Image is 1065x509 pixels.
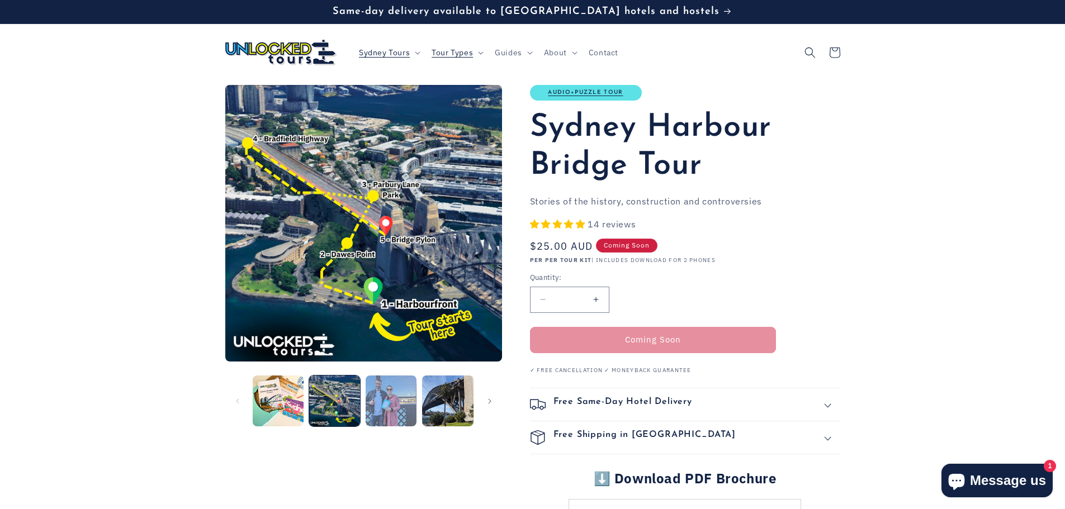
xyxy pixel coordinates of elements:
button: Load image 3 in gallery view [366,375,416,426]
media-gallery: Gallery Viewer [225,85,502,429]
inbox-online-store-chat: Shopify online store chat [938,464,1056,500]
p: ✓ Free Cancellation ✓ Moneyback Guarantee [530,367,840,374]
label: Quantity: [530,272,776,283]
span: Coming Soon [596,239,657,253]
button: Slide left [225,389,250,413]
span: Contact [589,47,618,58]
span: $25.00 AUD [530,239,593,254]
a: Audio+Puzzle Tour [548,89,623,96]
img: Unlocked Tours [225,40,337,65]
button: Load image 2 in gallery view [309,375,360,426]
button: Load image 1 in gallery view [253,375,304,426]
summary: Sydney Tours [352,41,425,64]
a: Unlocked Tours [221,35,341,69]
p: | INCLUDES DOWNLOAD FOR 2 PHONES [530,257,840,264]
summary: Free Same-Day Hotel Delivery [530,388,840,421]
button: Coming Soon [530,327,776,353]
h1: Sydney Harbour Bridge Tour [530,109,840,185]
a: Contact [582,41,625,64]
p: Stories of the history, construction and controversies [530,193,840,210]
span: Tour Types [432,47,473,58]
span: 5.00 stars [530,218,588,230]
summary: Tour Types [425,41,488,64]
summary: Guides [488,41,537,64]
span: Same-day delivery available to [GEOGRAPHIC_DATA] hotels and hostels [333,6,720,17]
summary: Search [798,40,822,65]
summary: About [537,41,582,64]
summary: Free Shipping in [GEOGRAPHIC_DATA] [530,421,840,454]
span: 14 reviews [588,218,636,230]
span: About [544,47,567,58]
button: Load image 4 in gallery view [422,375,473,426]
h2: Free Shipping in [GEOGRAPHIC_DATA] [553,430,736,445]
strong: PER PER TOUR KIT [530,256,592,264]
h2: Free Same-Day Hotel Delivery [553,397,693,412]
span: Guides [495,47,522,58]
span: Sydney Tours [359,47,410,58]
button: Slide right [477,389,502,413]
